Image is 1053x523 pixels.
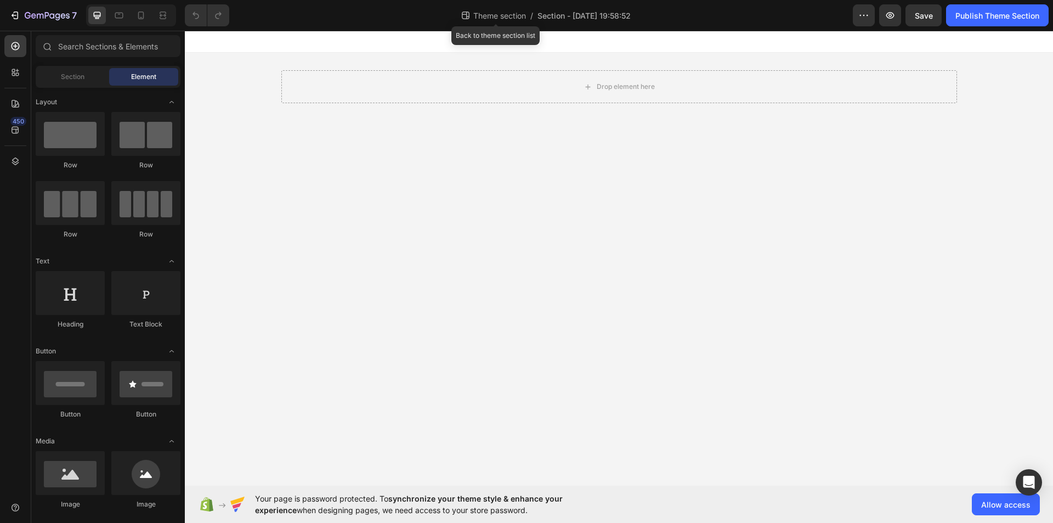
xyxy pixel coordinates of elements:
[1016,469,1042,496] div: Open Intercom Messenger
[163,342,180,360] span: Toggle open
[111,409,180,419] div: Button
[163,432,180,450] span: Toggle open
[255,494,563,515] span: synchronize your theme style & enhance your experience
[131,72,156,82] span: Element
[915,11,933,20] span: Save
[61,72,84,82] span: Section
[36,319,105,329] div: Heading
[185,4,229,26] div: Undo/Redo
[946,4,1049,26] button: Publish Theme Section
[36,229,105,239] div: Row
[36,409,105,419] div: Button
[471,10,528,21] span: Theme section
[981,499,1031,510] span: Allow access
[36,97,57,107] span: Layout
[36,160,105,170] div: Row
[163,252,180,270] span: Toggle open
[163,93,180,111] span: Toggle open
[36,499,105,509] div: Image
[972,493,1040,515] button: Allow access
[72,9,77,22] p: 7
[4,4,82,26] button: 7
[111,499,180,509] div: Image
[10,117,26,126] div: 450
[111,229,180,239] div: Row
[905,4,942,26] button: Save
[36,436,55,446] span: Media
[111,319,180,329] div: Text Block
[537,10,631,21] span: Section - [DATE] 19:58:52
[36,346,56,356] span: Button
[36,256,49,266] span: Text
[530,10,533,21] span: /
[185,31,1053,486] iframe: Design area
[111,160,180,170] div: Row
[36,35,180,57] input: Search Sections & Elements
[412,52,470,60] div: Drop element here
[955,10,1039,21] div: Publish Theme Section
[255,493,605,516] span: Your page is password protected. To when designing pages, we need access to your store password.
